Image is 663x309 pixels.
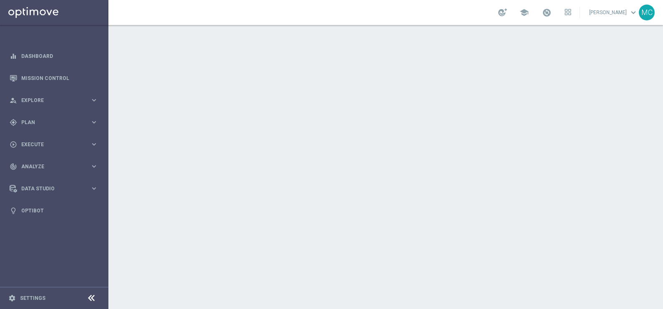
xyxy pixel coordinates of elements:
div: Explore [10,97,90,104]
i: settings [8,294,16,302]
button: person_search Explore keyboard_arrow_right [9,97,98,104]
div: Optibot [10,199,98,222]
i: play_circle_outline [10,141,17,148]
a: [PERSON_NAME]keyboard_arrow_down [588,6,639,19]
div: Data Studio [10,185,90,192]
span: Analyze [21,164,90,169]
i: gps_fixed [10,119,17,126]
i: person_search [10,97,17,104]
span: keyboard_arrow_down [629,8,638,17]
button: Mission Control [9,75,98,82]
a: Settings [20,296,45,301]
a: Optibot [21,199,98,222]
button: Data Studio keyboard_arrow_right [9,185,98,192]
div: Execute [10,141,90,148]
div: Plan [10,119,90,126]
button: equalizer Dashboard [9,53,98,60]
i: keyboard_arrow_right [90,96,98,104]
div: Dashboard [10,45,98,67]
button: play_circle_outline Execute keyboard_arrow_right [9,141,98,148]
span: school [520,8,529,17]
div: Mission Control [10,67,98,89]
button: lightbulb Optibot [9,207,98,214]
button: track_changes Analyze keyboard_arrow_right [9,163,98,170]
a: Mission Control [21,67,98,89]
div: MC [639,5,655,20]
button: gps_fixed Plan keyboard_arrow_right [9,119,98,126]
span: Execute [21,142,90,147]
i: track_changes [10,163,17,170]
i: keyboard_arrow_right [90,162,98,170]
i: keyboard_arrow_right [90,140,98,148]
span: Data Studio [21,186,90,191]
a: Dashboard [21,45,98,67]
i: keyboard_arrow_right [90,118,98,126]
i: keyboard_arrow_right [90,184,98,192]
div: Analyze [10,163,90,170]
i: equalizer [10,52,17,60]
span: Explore [21,98,90,103]
i: lightbulb [10,207,17,214]
span: Plan [21,120,90,125]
